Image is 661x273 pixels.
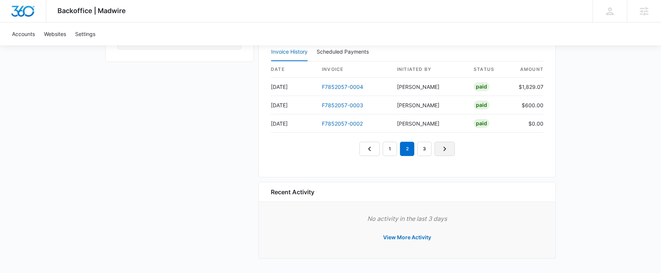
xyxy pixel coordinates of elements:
[322,102,363,108] a: F7852057-0003
[29,44,67,49] div: Domain Overview
[271,187,314,196] h6: Recent Activity
[391,78,468,96] td: [PERSON_NAME]
[417,142,432,156] a: Page 3
[322,84,363,90] a: F7852057-0004
[57,7,126,15] span: Backoffice | Madwire
[75,43,81,49] img: tab_keywords_by_traffic_grey.svg
[271,114,316,133] td: [DATE]
[359,142,380,156] a: Previous Page
[376,228,439,246] button: View More Activity
[513,78,543,96] td: $1,829.07
[474,100,489,109] div: Paid
[391,61,468,78] th: Initiated By
[20,43,26,49] img: tab_domain_overview_orange.svg
[435,142,455,156] a: Next Page
[474,119,489,128] div: Paid
[83,44,127,49] div: Keywords by Traffic
[468,61,513,78] th: status
[400,142,414,156] em: 2
[391,114,468,133] td: [PERSON_NAME]
[12,19,18,25] img: website_grey.svg
[39,22,71,45] a: Websites
[71,22,100,45] a: Settings
[317,49,372,54] div: Scheduled Payments
[513,61,543,78] th: amount
[271,43,308,61] button: Invoice History
[383,142,397,156] a: Page 1
[359,142,455,156] nav: Pagination
[513,96,543,114] td: $600.00
[322,120,363,127] a: F7852057-0002
[12,12,18,18] img: logo_orange.svg
[271,61,316,78] th: date
[474,82,489,91] div: Paid
[271,96,316,114] td: [DATE]
[391,96,468,114] td: [PERSON_NAME]
[316,61,391,78] th: invoice
[21,12,37,18] div: v 4.0.24
[513,114,543,133] td: $0.00
[271,78,316,96] td: [DATE]
[8,22,39,45] a: Accounts
[20,19,83,25] div: Domain: [DOMAIN_NAME]
[271,214,543,223] p: No activity in the last 3 days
